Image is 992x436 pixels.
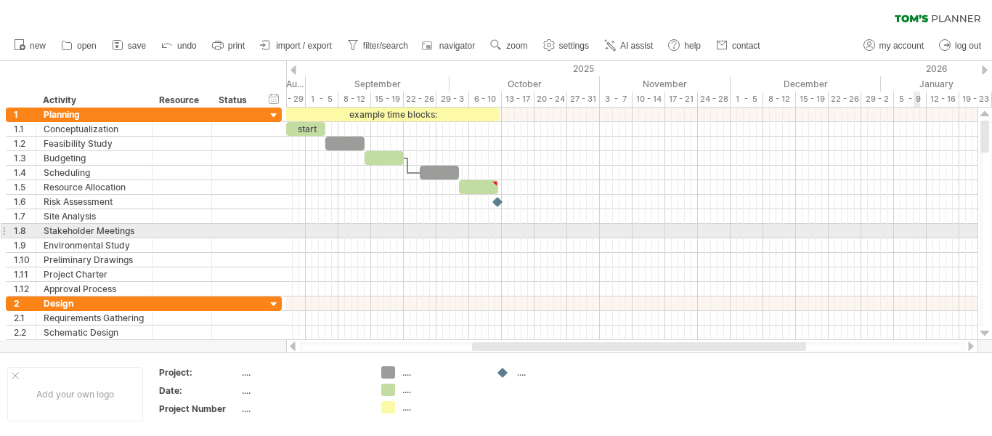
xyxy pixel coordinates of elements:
[44,253,145,267] div: Preliminary Drawings
[44,209,145,223] div: Site Analysis
[665,92,698,107] div: 17 - 21
[620,41,653,51] span: AI assist
[44,122,145,136] div: Conceptualization
[14,108,36,121] div: 1
[306,92,338,107] div: 1 - 5
[128,41,146,51] span: save
[698,92,731,107] div: 24 - 28
[927,92,959,107] div: 12 - 16
[44,180,145,194] div: Resource Allocation
[44,108,145,121] div: Planning
[14,151,36,165] div: 1.3
[796,92,829,107] div: 15 - 19
[371,92,404,107] div: 15 - 19
[158,36,201,55] a: undo
[44,224,145,238] div: Stakeholder Meetings
[534,92,567,107] div: 20 - 24
[177,41,197,51] span: undo
[286,122,325,136] div: start
[14,311,36,325] div: 2.1
[14,326,36,339] div: 2.2
[601,36,657,55] a: AI assist
[14,122,36,136] div: 1.1
[10,36,50,55] a: new
[732,41,760,51] span: contact
[712,36,765,55] a: contact
[684,41,701,51] span: help
[276,41,332,51] span: import / export
[30,41,46,51] span: new
[44,267,145,281] div: Project Charter
[860,36,928,55] a: my account
[404,92,436,107] div: 22 - 26
[502,92,534,107] div: 13 - 17
[959,92,992,107] div: 19 - 23
[517,366,596,379] div: ....
[14,282,36,296] div: 1.12
[256,36,336,55] a: import / export
[44,296,145,310] div: Design
[731,92,763,107] div: 1 - 5
[57,36,101,55] a: open
[242,384,364,397] div: ....
[273,92,306,107] div: 25 - 29
[894,92,927,107] div: 5 - 9
[540,36,593,55] a: settings
[731,76,881,92] div: December 2025
[420,36,479,55] a: navigator
[44,311,145,325] div: Requirements Gathering
[44,151,145,165] div: Budgeting
[402,401,481,413] div: ....
[108,36,150,55] a: save
[439,41,475,51] span: navigator
[14,209,36,223] div: 1.7
[159,366,239,379] div: Project:
[450,76,600,92] div: October 2025
[219,93,251,108] div: Status
[633,92,665,107] div: 10 - 14
[559,41,589,51] span: settings
[44,282,145,296] div: Approval Process
[44,137,145,150] div: Feasibility Study
[935,36,985,55] a: log out
[44,195,145,209] div: Risk Assessment
[664,36,705,55] a: help
[7,367,143,421] div: Add your own logo
[228,41,245,51] span: print
[14,166,36,179] div: 1.4
[343,36,412,55] a: filter/search
[14,195,36,209] div: 1.6
[600,76,731,92] div: November 2025
[829,92,861,107] div: 22 - 26
[506,41,527,51] span: zoom
[14,296,36,310] div: 2
[14,238,36,252] div: 1.9
[363,41,408,51] span: filter/search
[338,92,371,107] div: 8 - 12
[14,267,36,281] div: 1.11
[14,137,36,150] div: 1.2
[861,92,894,107] div: 29 - 2
[402,366,481,379] div: ....
[306,76,450,92] div: September 2025
[436,92,469,107] div: 29 - 3
[487,36,532,55] a: zoom
[600,92,633,107] div: 3 - 7
[242,403,364,415] div: ....
[44,166,145,179] div: Scheduling
[955,41,981,51] span: log out
[159,93,203,108] div: Resource
[469,92,502,107] div: 6 - 10
[14,253,36,267] div: 1.10
[44,326,145,339] div: Schematic Design
[402,384,481,396] div: ....
[159,384,239,397] div: Date:
[77,41,97,51] span: open
[159,403,239,415] div: Project Number
[208,36,249,55] a: print
[286,108,499,121] div: example time blocks:
[44,238,145,252] div: Environmental Study
[14,224,36,238] div: 1.8
[43,93,144,108] div: Activity
[567,92,600,107] div: 27 - 31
